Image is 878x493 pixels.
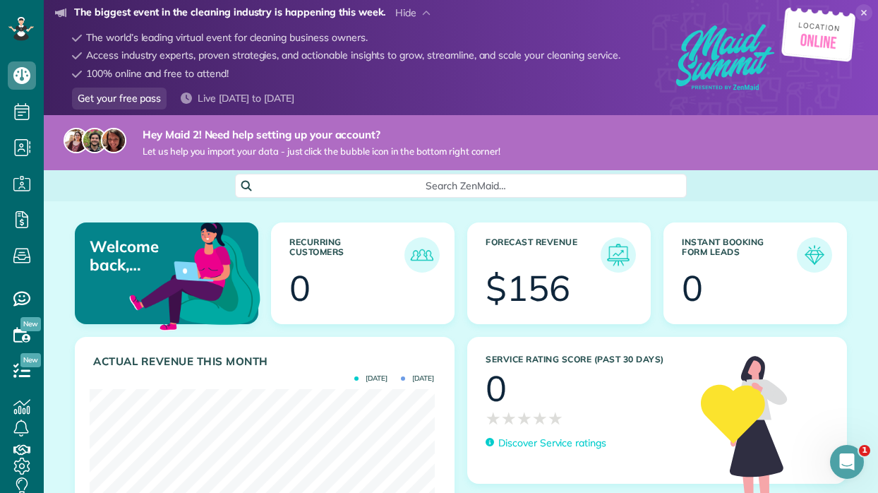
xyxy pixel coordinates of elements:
li: Access industry experts, proven strategies, and actionable insights to grow, streamline, and scal... [55,44,620,63]
span: Let us help you import your data - just click the bubble icon in the bottom right corner! [143,145,500,158]
h3: Forecast Revenue [486,237,601,273]
span: New [20,353,41,367]
li: The world’s leading virtual event for cleaning business owners. [55,27,620,45]
div: 0 [289,271,311,306]
div: 0 [486,371,507,406]
span: 1 [859,445,870,456]
h3: Actual Revenue this month [93,355,440,368]
img: dashboard_welcome-42a62b7d889689a78055ac9021e634bf52bae3f8056760290aed330b23ab8690.png [126,206,263,343]
div: 0 [682,271,703,306]
span: ★ [517,406,532,431]
li: 100% online and free to attend! [55,63,620,81]
img: maria-72a9807cf96188c08ef61303f053569d2e2a8a1cde33d635c8a3ac13582a053d.jpg [64,128,89,153]
p: Welcome back, Maid 2! [90,237,198,275]
span: ★ [486,406,501,431]
span: [DATE] [401,375,434,382]
a: Discover Service ratings [486,436,606,451]
p: Discover Service ratings [498,436,606,451]
a: Get your free pass [72,88,167,109]
img: jorge-587dff0eeaa6aab1f244e6dc62b8924c3b6ad411094392a53c71c6c4a576187d.jpg [82,128,107,153]
div: Live [DATE] to [DATE] [175,88,299,109]
img: icon_forecast_revenue-8c13a41c7ed35a8dcfafea3cbb826a0462acb37728057bba2d056411b612bbbe.png [604,241,632,269]
span: ★ [501,406,517,431]
h3: Recurring Customers [289,237,404,273]
h3: Instant Booking Form Leads [682,237,797,273]
strong: The biggest event in the cleaning industry is happening this week. [74,6,385,21]
strong: Hey Maid 2! Need help setting up your account? [143,128,500,142]
span: [DATE] [354,375,387,382]
span: ★ [532,406,548,431]
h3: Service Rating score (past 30 days) [486,355,687,364]
img: icon_recurring_customers-cf858462ba22bcd05b5a5880d41d6543d210077de5bb9ebc9590e49fd87d84ed.png [408,241,436,269]
iframe: Intercom live chat [830,445,864,479]
div: $156 [486,271,570,306]
img: michelle-19f622bdf1676172e81f8f8fba1fb50e276960ebfe0243fe18214015130c80e4.jpg [101,128,126,153]
img: icon_form_leads-04211a6a04a5b2264e4ee56bc0799ec3eb69b7e499cbb523a139df1d13a81ae0.png [800,241,829,269]
span: New [20,317,41,331]
span: ★ [548,406,563,431]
